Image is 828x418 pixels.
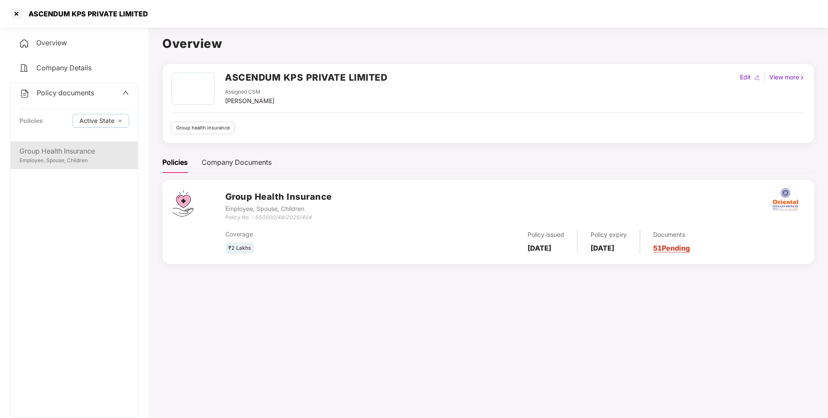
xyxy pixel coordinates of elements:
span: Company Details [36,63,92,72]
div: Assigned CSM [225,88,275,96]
div: Policies [19,116,43,126]
div: Edit [738,72,752,82]
img: svg+xml;base64,PHN2ZyB4bWxucz0iaHR0cDovL3d3dy53My5vcmcvMjAwMC9zdmciIHdpZHRoPSIyNCIgaGVpZ2h0PSIyNC... [19,88,30,99]
div: ASCENDUM KPS PRIVATE LIMITED [23,9,148,18]
div: Employee, Spouse, Children [19,157,129,165]
button: Active Statedown [73,114,129,128]
img: oi.png [770,184,800,214]
div: ₹2 Lakhs [225,242,254,254]
h3: Group Health Insurance [225,190,332,204]
b: [DATE] [591,244,614,252]
img: svg+xml;base64,PHN2ZyB4bWxucz0iaHR0cDovL3d3dy53My5vcmcvMjAwMC9zdmciIHdpZHRoPSIyNCIgaGVpZ2h0PSIyNC... [19,38,29,49]
img: editIcon [754,75,760,81]
h2: ASCENDUM KPS PRIVATE LIMITED [225,70,387,85]
div: [PERSON_NAME] [225,96,275,106]
span: Overview [36,38,67,47]
div: Group health insurance [171,122,234,134]
div: View more [768,72,807,82]
span: Policy documents [37,88,94,97]
div: Policy expiry [591,230,627,239]
i: 550000/48/2026/404 [255,214,312,220]
div: | [762,72,768,82]
div: Group Health Insurance [19,146,129,157]
div: Company Documents [202,157,272,168]
h1: Overview [162,34,814,53]
span: down [118,119,122,123]
div: Documents [653,230,690,239]
a: 51 Pending [653,244,690,252]
img: svg+xml;base64,PHN2ZyB4bWxucz0iaHR0cDovL3d3dy53My5vcmcvMjAwMC9zdmciIHdpZHRoPSI0Ny43MTQiIGhlaWdodD... [173,190,193,217]
div: Policy No. - [225,214,332,222]
span: Active State [79,116,114,126]
img: rightIcon [799,75,805,81]
b: [DATE] [528,244,551,252]
div: Coverage [225,229,418,239]
div: Policies [162,157,188,168]
div: Policy issued [528,230,564,239]
div: Employee, Spouse, Children [225,204,332,214]
img: svg+xml;base64,PHN2ZyB4bWxucz0iaHR0cDovL3d3dy53My5vcmcvMjAwMC9zdmciIHdpZHRoPSIyNCIgaGVpZ2h0PSIyNC... [19,63,29,73]
span: up [122,89,129,96]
